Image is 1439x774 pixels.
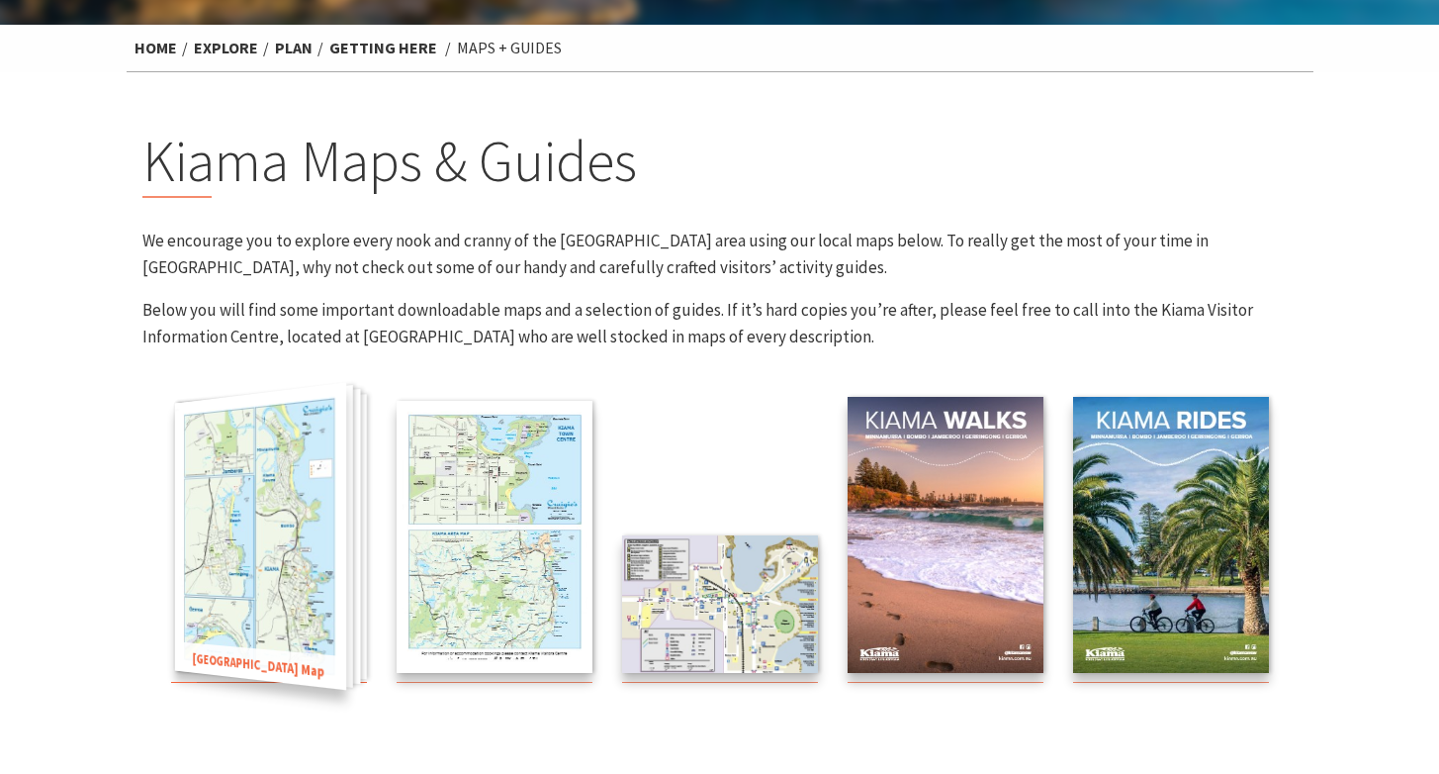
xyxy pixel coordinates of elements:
[174,641,345,691] span: [GEOGRAPHIC_DATA] Map
[457,36,562,61] li: Maps + Guides
[397,401,592,682] a: Kiama Regional Map
[397,401,592,673] img: Kiama Regional Map
[329,38,437,58] a: Getting Here
[622,535,818,674] img: Kiama Mobility Map
[1073,397,1269,674] img: Kiama Cycling Guide
[1073,397,1269,683] a: Kiama Cycling Guide
[171,401,367,682] a: Kiama Townships Map[GEOGRAPHIC_DATA] Map
[142,228,1298,281] p: We encourage you to explore every nook and cranny of the [GEOGRAPHIC_DATA] area using our local m...
[848,397,1043,683] a: Kiama Walks Guide
[142,297,1298,350] p: Below you will find some important downloadable maps and a selection of guides. If it’s hard copi...
[135,38,177,58] a: Home
[848,397,1043,674] img: Kiama Walks Guide
[622,535,818,683] a: Kiama Mobility Map
[142,127,1298,198] h2: Kiama Maps & Guides
[194,38,258,58] a: Explore
[275,38,313,58] a: Plan
[174,383,345,691] img: Kiama Townships Map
